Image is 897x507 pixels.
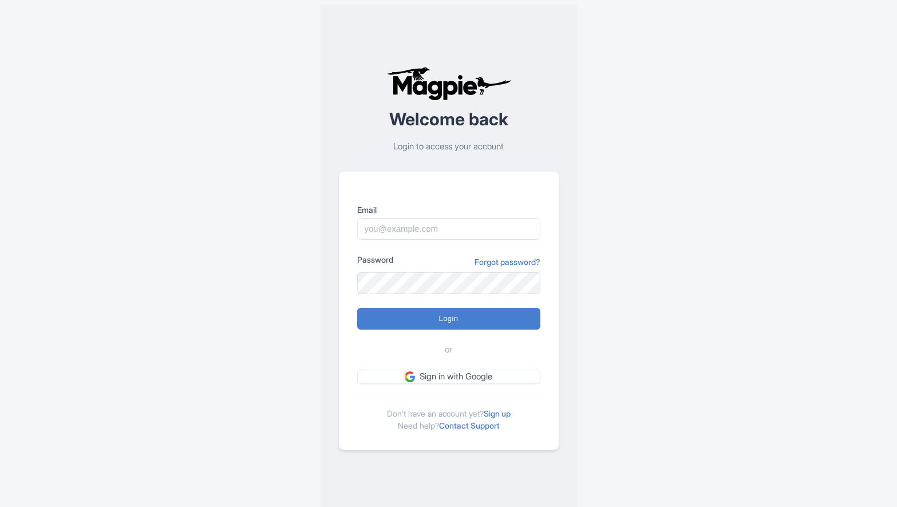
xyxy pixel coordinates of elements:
a: Contact Support [439,421,500,430]
img: logo-ab69f6fb50320c5b225c76a69d11143b.png [384,66,513,101]
img: google.svg [405,371,415,382]
span: or [445,343,452,357]
input: you@example.com [357,218,540,240]
h2: Welcome back [339,110,559,129]
a: Sign up [484,409,511,418]
label: Password [357,254,393,266]
p: Login to access your account [339,140,559,153]
input: Login [357,308,540,330]
div: Don't have an account yet? Need help? [357,398,540,431]
a: Forgot password? [475,256,540,268]
a: Sign in with Google [357,370,540,384]
label: Email [357,204,540,216]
